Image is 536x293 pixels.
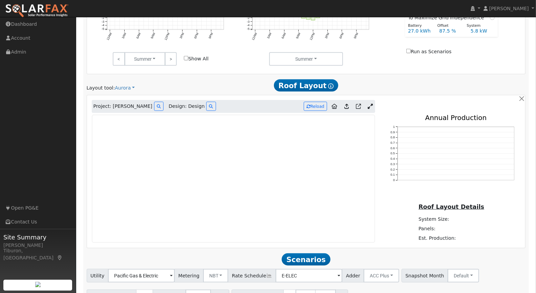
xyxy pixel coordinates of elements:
text: -2 [247,16,250,20]
a: Expand Aurora window [365,101,375,112]
span: Rate Schedule [228,269,276,282]
input: Show All [184,56,188,60]
button: Summer [125,52,165,66]
label: Run as Scenarios [406,48,451,55]
text: 9AM [295,32,301,39]
td: Est. Production: [417,233,482,243]
text: 9PM [353,32,359,39]
a: < [113,52,125,66]
rect: onclick="" [311,11,315,20]
text: 12AM [251,32,258,41]
text: 0 [393,178,395,182]
span: Scenarios [282,253,330,266]
text: 12PM [164,32,170,41]
a: Upload consumption to Aurora project [342,101,351,112]
text: -4 [102,24,104,27]
text: -3 [102,20,104,23]
text: 6AM [135,32,141,39]
text: 0.6 [391,146,395,150]
div: 27.0 kWh [405,27,436,35]
span: Utility [87,269,109,282]
text: -2 [102,16,104,20]
text: 0.3 [391,162,395,166]
text: 3PM [179,32,185,39]
text: 0.4 [391,157,395,160]
a: Open in Aurora [353,101,364,112]
span: Layout tool: [87,85,115,91]
button: Summer [269,52,343,66]
a: > [165,52,177,66]
text: -3 [247,20,250,23]
u: Roof Layout Details [419,203,484,210]
button: Reload [304,102,327,111]
span: Project: [PERSON_NAME] [93,103,152,110]
button: NBT [203,269,229,282]
text: 0.7 [391,141,395,144]
i: Show Help [328,83,334,89]
text: -5 [247,27,250,31]
text: 12AM [106,32,112,41]
text: -5 [102,27,104,31]
text: 1 [393,125,395,129]
text: 9PM [208,32,214,39]
button: ACC Plus [364,269,399,282]
td: System Size: [417,214,482,224]
text: 0.2 [391,168,395,171]
text: Annual Production [425,114,487,122]
div: Tiburon, [GEOGRAPHIC_DATA] [3,247,72,261]
span: [PERSON_NAME] [489,6,529,11]
text: 6PM [339,32,345,39]
text: 0.1 [391,173,395,176]
text: -4 [247,24,250,27]
div: 5.8 kW [467,27,498,35]
text: 0.8 [391,136,395,139]
span: Site Summary [3,233,72,242]
img: SolarFax [5,4,69,18]
a: Map [57,255,63,260]
rect: onclick="" [302,11,305,19]
span: Design: Design [169,103,205,110]
div: Battery [405,23,434,29]
label: Show All [184,55,209,62]
button: Default [448,269,479,282]
div: 87.5 % [436,27,467,35]
span: To Maximize Grid Independence [408,14,487,21]
span: Metering [174,269,203,282]
div: [PERSON_NAME] [3,242,72,249]
rect: onclick="" [316,11,320,18]
td: Panels: [417,224,482,233]
a: Aurora [115,84,135,92]
div: Offset [434,23,463,29]
text: 3AM [266,32,272,39]
a: Aurora to Home [329,101,340,112]
div: System [463,23,493,29]
input: Select a Utility [108,269,175,282]
span: Roof Layout [274,79,339,92]
text: 12PM [309,32,316,41]
text: 6PM [193,32,199,39]
span: Adder [342,269,364,282]
input: Run as Scenarios [406,49,411,53]
text: 3AM [121,32,127,39]
span: Snapshot Month [402,269,448,282]
text: 0.9 [391,131,395,134]
rect: onclick="" [306,11,310,20]
text: 9AM [150,32,156,39]
input: Select a Rate Schedule [276,269,342,282]
text: 6AM [281,32,287,39]
text: 3PM [324,32,330,39]
img: retrieve [35,282,41,287]
text: 0.5 [391,152,395,155]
